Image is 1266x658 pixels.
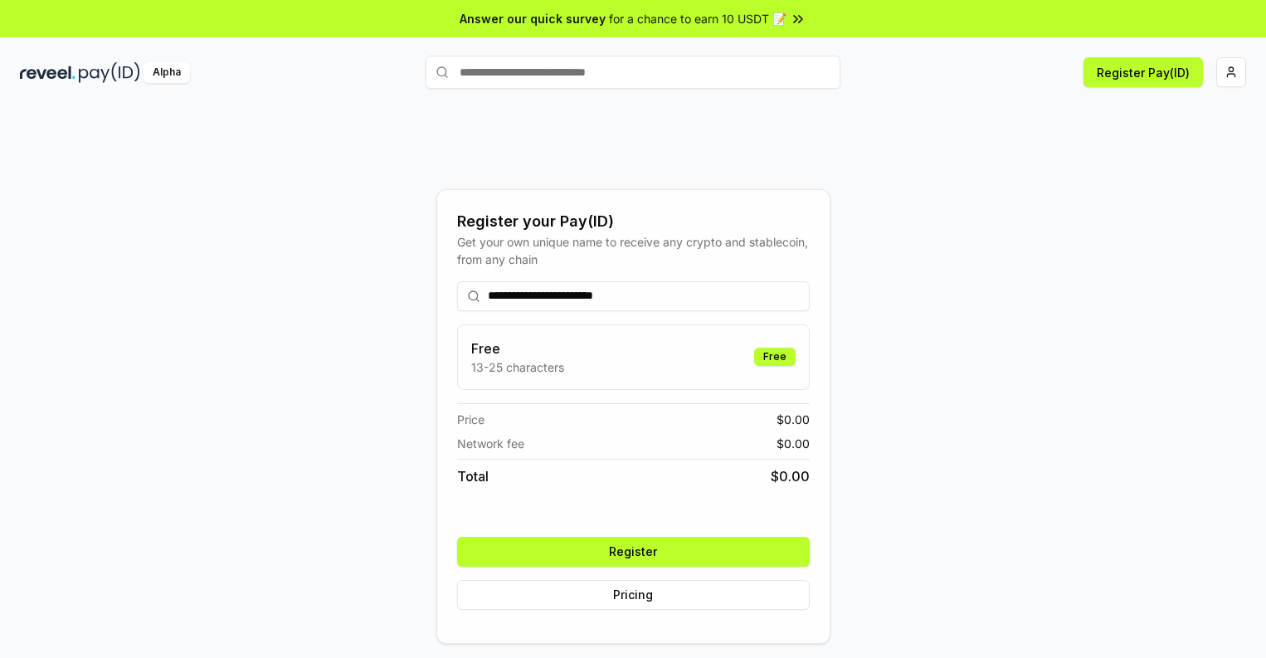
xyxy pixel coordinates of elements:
[777,435,810,452] span: $ 0.00
[777,411,810,428] span: $ 0.00
[471,339,564,358] h3: Free
[457,210,810,233] div: Register your Pay(ID)
[1083,57,1203,87] button: Register Pay(ID)
[457,466,489,486] span: Total
[609,10,786,27] span: for a chance to earn 10 USDT 📝
[471,358,564,376] p: 13-25 characters
[754,348,796,366] div: Free
[460,10,606,27] span: Answer our quick survey
[457,435,524,452] span: Network fee
[20,62,75,83] img: reveel_dark
[79,62,140,83] img: pay_id
[457,580,810,610] button: Pricing
[457,537,810,567] button: Register
[457,233,810,268] div: Get your own unique name to receive any crypto and stablecoin, from any chain
[457,411,484,428] span: Price
[771,466,810,486] span: $ 0.00
[144,62,190,83] div: Alpha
